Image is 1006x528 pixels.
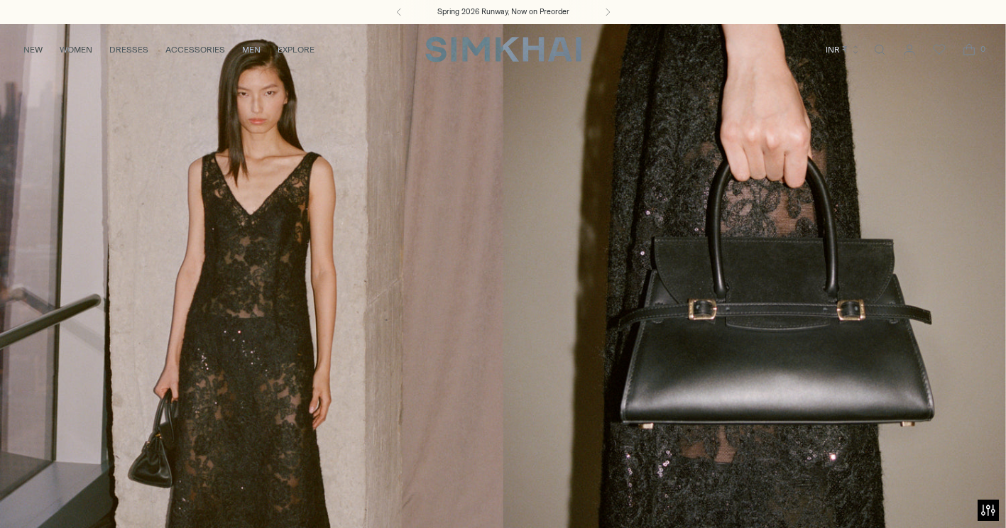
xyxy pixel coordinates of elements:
a: NEW [23,34,43,65]
a: WOMEN [60,34,92,65]
a: Spring 2026 Runway, Now on Preorder [437,6,569,18]
a: SIMKHAI [425,35,581,63]
a: Wishlist [925,35,953,64]
a: Go to the account page [895,35,924,64]
a: DRESSES [109,34,148,65]
a: EXPLORE [278,34,315,65]
a: MEN [242,34,261,65]
a: Open search modal [865,35,894,64]
a: ACCESSORIES [165,34,225,65]
button: INR ₹ [826,34,860,65]
span: 0 [976,43,989,55]
a: Open cart modal [955,35,983,64]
